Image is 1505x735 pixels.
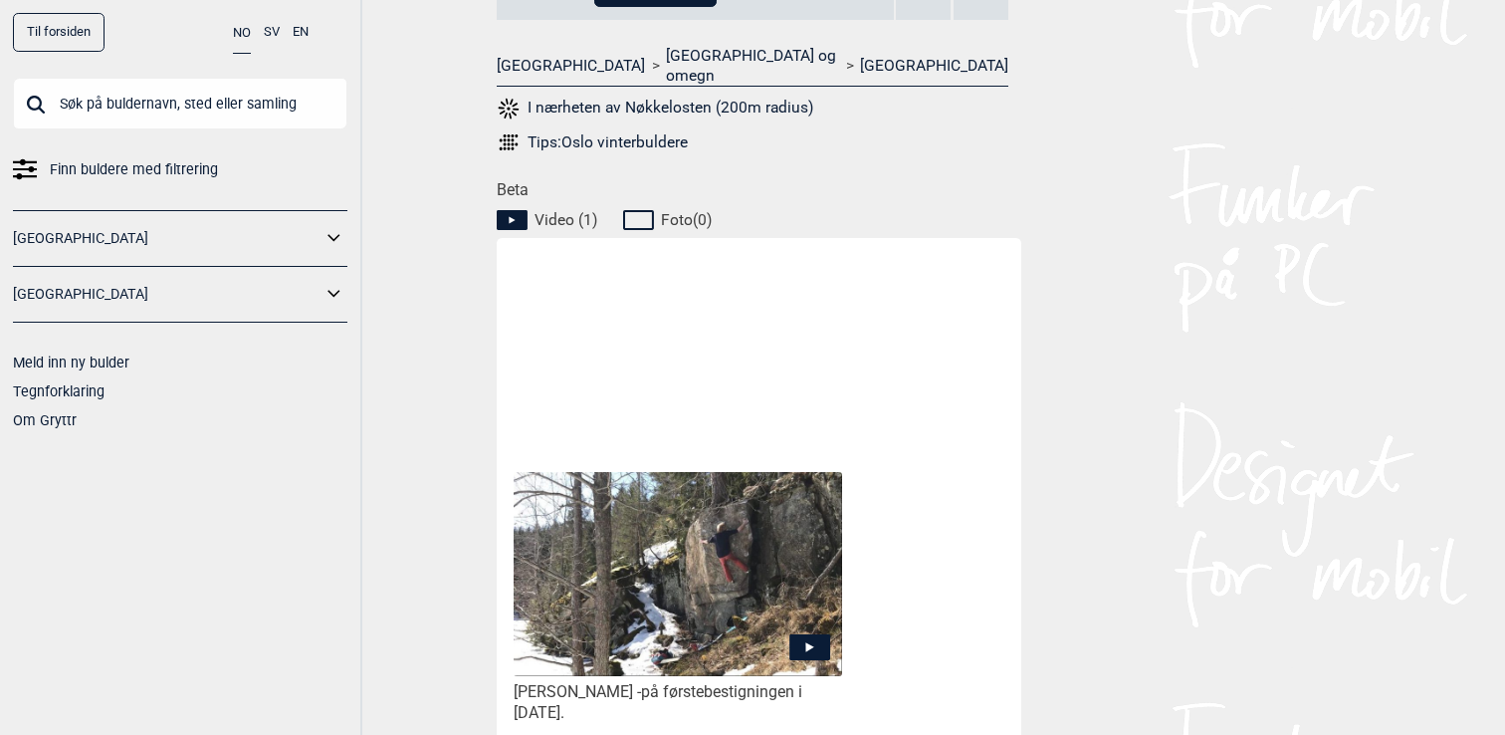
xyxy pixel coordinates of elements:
[860,56,1008,76] a: [GEOGRAPHIC_DATA]
[13,412,77,428] a: Om Gryttr
[497,96,813,122] button: I nærheten av Nøkkelosten (200m radius)
[13,383,105,399] a: Tegnforklaring
[50,155,218,184] span: Finn buldere med filtrering
[13,280,322,309] a: [GEOGRAPHIC_DATA]
[666,46,839,87] a: [GEOGRAPHIC_DATA] og omegn
[497,130,1008,154] a: Tips:Oslo vinterbuldere
[13,13,105,52] a: Til forsiden
[13,155,347,184] a: Finn buldere med filtrering
[528,132,688,152] div: Tips: Oslo vinterbuldere
[497,56,645,76] a: [GEOGRAPHIC_DATA]
[233,13,251,54] button: NO
[293,13,309,52] button: EN
[514,472,842,677] img: Nokkelosten
[661,210,712,230] span: Foto ( 0 )
[264,13,280,52] button: SV
[497,46,1008,87] nav: > >
[514,682,842,724] div: [PERSON_NAME] -
[514,682,802,722] span: på førstebestigningen i [DATE].
[535,210,597,230] span: Video ( 1 )
[13,224,322,253] a: [GEOGRAPHIC_DATA]
[13,78,347,129] input: Søk på buldernavn, sted eller samling
[13,355,129,370] a: Meld inn ny bulder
